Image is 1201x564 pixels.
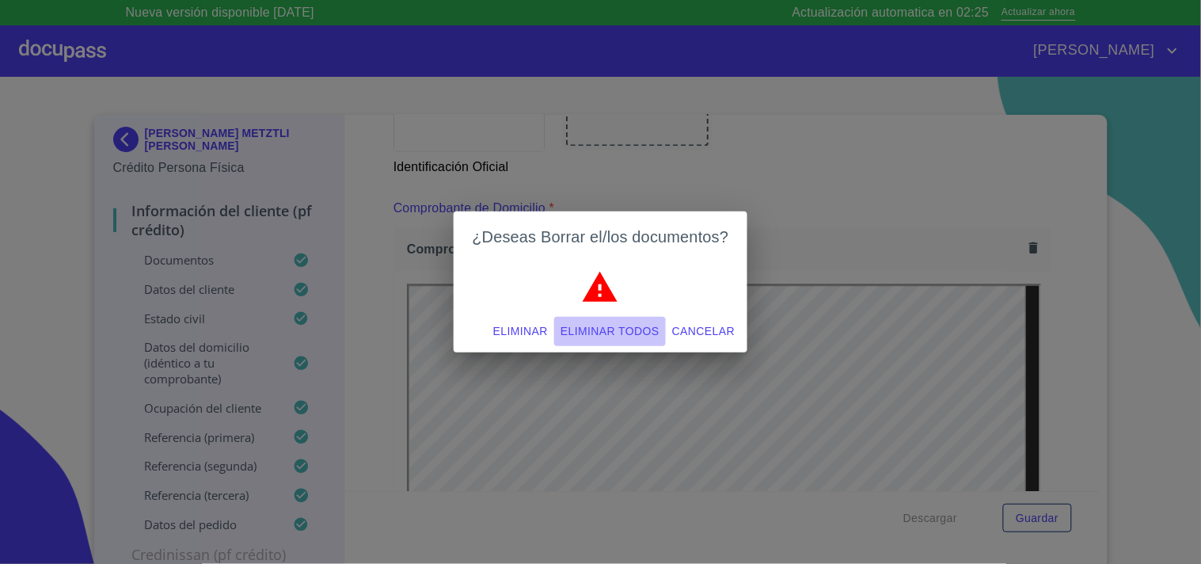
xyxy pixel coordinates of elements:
button: Eliminar [487,317,554,346]
h2: ¿Deseas Borrar el/los documentos? [473,224,729,250]
span: Cancelar [672,322,735,341]
button: Cancelar [666,317,741,346]
span: Eliminar [493,322,548,341]
button: Eliminar todos [554,317,666,346]
span: Eliminar todos [561,322,659,341]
